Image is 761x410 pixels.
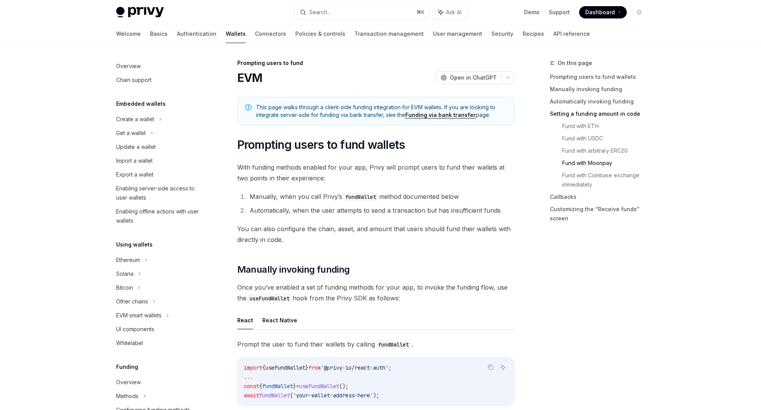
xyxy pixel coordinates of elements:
span: (); [339,383,348,390]
button: Ask AI [498,362,508,372]
a: Recipes [523,25,544,43]
a: Fund with ETH [562,120,651,132]
span: fundWallet [259,392,290,399]
button: Open in ChatGPT [436,71,501,84]
a: Import a wallet [110,154,208,168]
span: useFundWallet [265,364,305,371]
button: Copy the contents from the code block [486,362,496,372]
a: API reference [553,25,590,43]
a: Fund with arbitrary ERC20 [562,145,651,157]
div: Import a wallet [116,156,153,165]
span: = [296,383,299,390]
div: Overview [116,378,141,387]
a: Support [549,8,570,16]
a: Transaction management [355,25,424,43]
a: Update a wallet [110,140,208,154]
svg: Note [245,104,251,110]
a: Automatically invoking funding [550,95,651,108]
h1: EVM [237,71,263,85]
a: Dashboard [579,6,627,18]
span: import [244,364,262,371]
img: light logo [116,7,164,18]
span: ; [388,364,391,371]
div: Whitelabel [116,338,143,348]
span: from [308,364,321,371]
a: Demo [524,8,540,16]
span: Open in ChatGPT [450,74,497,82]
button: Search...⌘K [295,5,429,19]
code: fundWallet [375,340,412,349]
div: Update a wallet [116,142,156,152]
div: Solana [116,269,133,278]
span: Prompting users to fund wallets [237,138,405,152]
h5: Embedded wallets [116,99,166,108]
code: useFundWallet [246,294,293,303]
span: 'your-wallet-address-here' [293,392,373,399]
a: Customizing the “Receive funds” screen [550,203,651,225]
span: useFundWallet [299,383,339,390]
button: React Native [262,311,297,329]
h5: Funding [116,362,138,372]
code: fundWallet [342,193,379,201]
a: Connectors [255,25,286,43]
div: Get a wallet [116,128,146,138]
button: React [237,311,253,329]
a: Setting a funding amount in code [550,108,651,120]
a: Overview [110,59,208,73]
span: { [262,364,265,371]
span: Manually invoking funding [237,263,350,276]
span: } [305,364,308,371]
a: Funding via bank transfer [405,112,476,118]
div: UI components [116,325,154,334]
div: Enabling server-side access to user wallets [116,184,204,202]
div: Search... [309,8,331,17]
a: Welcome [116,25,141,43]
a: Basics [150,25,168,43]
a: User management [433,25,482,43]
a: Manually invoking funding [550,83,651,95]
a: UI components [110,322,208,336]
a: Policies & controls [295,25,345,43]
a: Authentication [177,25,216,43]
span: Ask AI [446,8,461,16]
li: Manually, when you call Privy’s method documented below [247,191,515,202]
div: Chain support [116,75,152,85]
a: Security [491,25,513,43]
span: '@privy-io/react-auth' [321,364,388,371]
span: Dashboard [585,8,615,16]
button: Ask AI [433,5,467,19]
h5: Using wallets [116,240,153,249]
a: Enabling server-side access to user wallets [110,182,208,205]
button: Toggle dark mode [633,6,645,18]
span: fundWallet [262,383,293,390]
div: Prompting users to fund [237,59,515,67]
div: Bitcoin [116,283,133,292]
span: { [259,383,262,390]
div: Other chains [116,297,148,306]
span: Once you’ve enabled a set of funding methods for your app, to invoke the funding flow, use the ho... [237,282,515,303]
div: Ethereum [116,255,140,265]
a: Chain support [110,73,208,87]
a: Fund with Coinbase exchange immediately [562,169,651,191]
div: Methods [116,392,138,401]
span: ( [290,392,293,399]
div: Overview [116,62,141,71]
a: Export a wallet [110,168,208,182]
a: Prompting users to fund wallets [550,71,651,83]
a: Enabling offline actions with user wallets [110,205,208,228]
span: ⌘ K [416,9,425,15]
span: await [244,392,259,399]
span: ... [244,373,253,380]
span: Prompt the user to fund their wallets by calling . [237,339,515,350]
li: Automatically, when the user attempts to send a transaction but has insufficient funds [247,205,515,216]
span: On this page [558,58,592,68]
span: } [293,383,296,390]
a: Wallets [226,25,246,43]
a: Fund with USDC [562,132,651,145]
span: With funding methods enabled for your app, Privy will prompt users to fund their wallets at two p... [237,162,515,183]
div: Export a wallet [116,170,153,179]
div: Enabling offline actions with user wallets [116,207,204,225]
div: EVM smart wallets [116,311,162,320]
div: Create a wallet [116,115,154,124]
span: ); [373,392,379,399]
